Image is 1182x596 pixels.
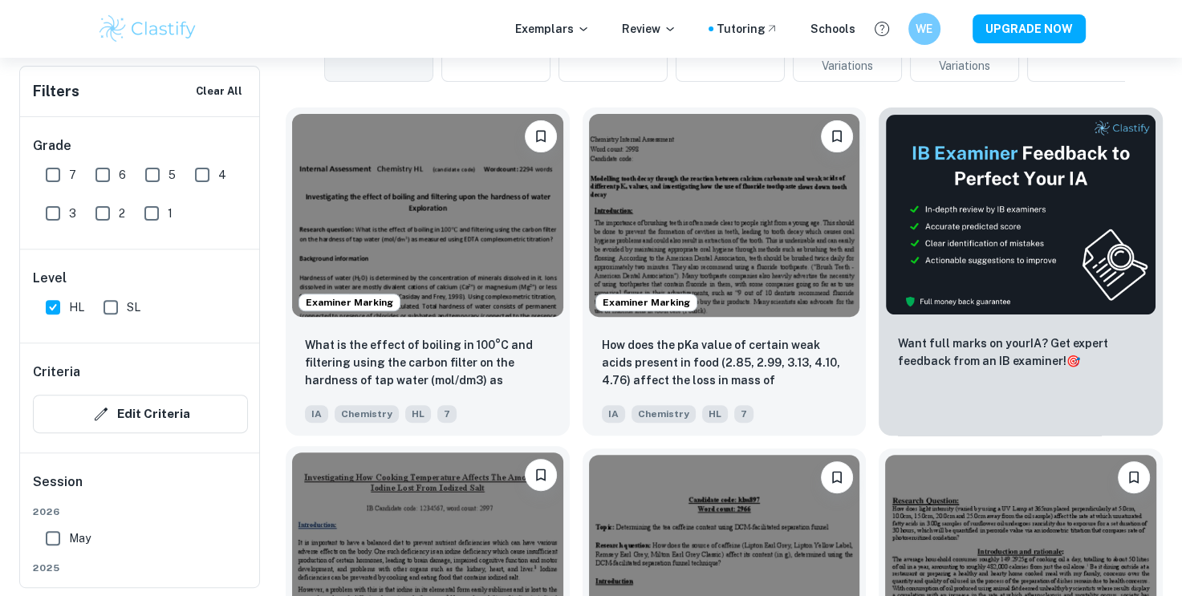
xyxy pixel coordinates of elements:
span: Examiner Marking [596,295,697,310]
button: Bookmark [525,459,557,491]
span: 5 [169,166,176,184]
span: HL [69,298,84,316]
p: How does the pKa value of certain weak acids present in food (2.85, 2.99, 3.13, 4.10, 4.76) affec... [602,336,847,391]
h6: Level [33,269,248,288]
h6: Filters [33,80,79,103]
button: UPGRADE NOW [973,14,1086,43]
span: IA [602,405,625,423]
span: SL [127,298,140,316]
img: Clastify logo [97,13,199,45]
span: 4 [218,166,226,184]
span: 2026 [33,505,248,519]
span: 6 [119,166,126,184]
span: 2025 [33,561,248,575]
button: Bookmark [1118,461,1150,493]
span: 2 [119,205,125,222]
button: WE [908,13,940,45]
span: 🎯 [1066,355,1080,367]
span: HL [405,405,431,423]
button: Bookmark [821,120,853,152]
span: Chemistry [335,405,399,423]
span: Chemistry [632,405,696,423]
span: 7 [437,405,457,423]
button: Help and Feedback [868,15,896,43]
span: 1 [168,205,173,222]
span: May [69,529,91,547]
a: Examiner MarkingBookmarkHow does the pKa value of certain weak acids present in food (2.85, 2.99,... [583,107,867,436]
p: Review [622,20,676,38]
a: Schools [810,20,855,38]
h6: Grade [33,136,248,156]
button: Clear All [192,79,246,103]
h6: Criteria [33,363,80,382]
p: What is the effect of boiling in 100°C and filtering using the carbon filter on the hardness of t... [305,336,550,391]
button: Edit Criteria [33,395,248,433]
span: 7 [69,166,76,184]
span: 7 [734,405,753,423]
button: Bookmark [525,120,557,152]
img: Chemistry IA example thumbnail: How does the pKa value of certain weak a [589,114,860,317]
img: Chemistry IA example thumbnail: What is the effect of boiling in 100°C a [292,114,563,317]
h6: WE [915,20,933,38]
span: HL [702,405,728,423]
span: IA [305,405,328,423]
a: Examiner MarkingBookmarkWhat is the effect of boiling in 100°C and filtering using the carbon fil... [286,107,570,436]
p: Exemplars [515,20,590,38]
button: Bookmark [821,461,853,493]
p: Want full marks on your IA ? Get expert feedback from an IB examiner! [898,334,1143,370]
img: Thumbnail [885,114,1156,315]
h6: Session [33,472,248,505]
span: Examiner Marking [299,295,400,310]
a: ThumbnailWant full marks on yourIA? Get expert feedback from an IB examiner! [879,107,1163,436]
a: Tutoring [717,20,778,38]
span: 3 [69,205,76,222]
